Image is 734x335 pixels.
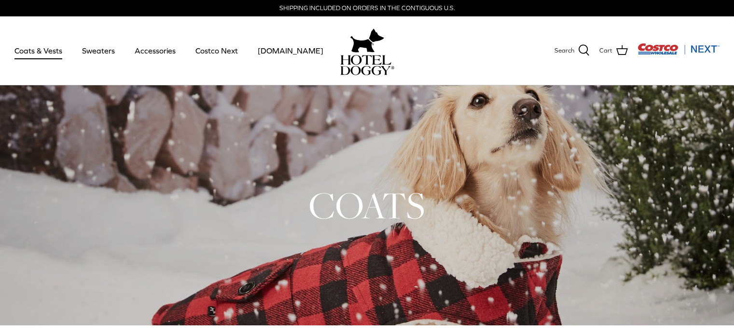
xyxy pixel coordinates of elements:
a: [DOMAIN_NAME] [249,34,332,67]
img: hoteldoggy.com [350,26,384,55]
a: Coats & Vests [6,34,71,67]
span: Cart [599,46,612,56]
a: hoteldoggy.com hoteldoggycom [340,26,394,75]
a: Search [554,44,590,57]
a: Cart [599,44,628,57]
span: Search [554,46,574,56]
a: Sweaters [73,34,124,67]
h1: COATS [25,182,710,229]
a: Visit Costco Next [637,49,720,56]
img: hoteldoggycom [340,55,394,75]
a: Accessories [126,34,184,67]
a: Costco Next [187,34,247,67]
img: Costco Next [637,43,720,55]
